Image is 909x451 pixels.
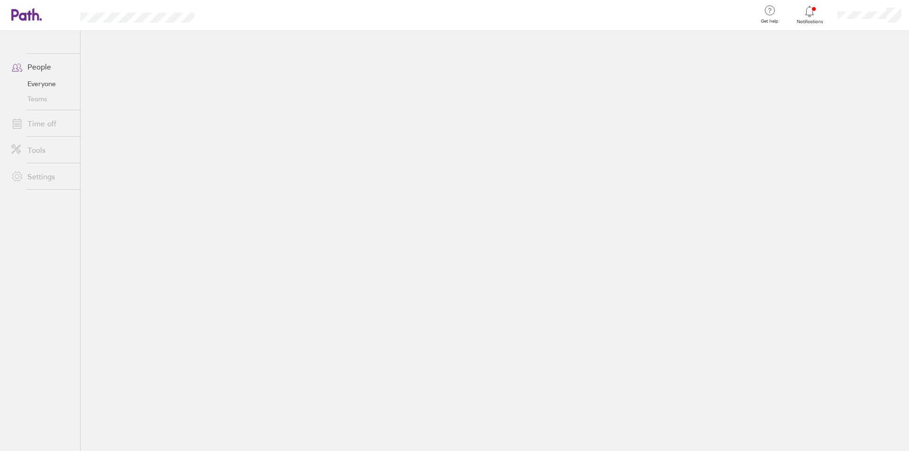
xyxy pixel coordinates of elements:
a: People [4,57,80,76]
span: Notifications [794,19,825,25]
a: Time off [4,114,80,133]
a: Settings [4,167,80,186]
a: Tools [4,141,80,159]
a: Everyone [4,76,80,91]
a: Notifications [794,5,825,25]
span: Get help [754,18,785,24]
a: Teams [4,91,80,106]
